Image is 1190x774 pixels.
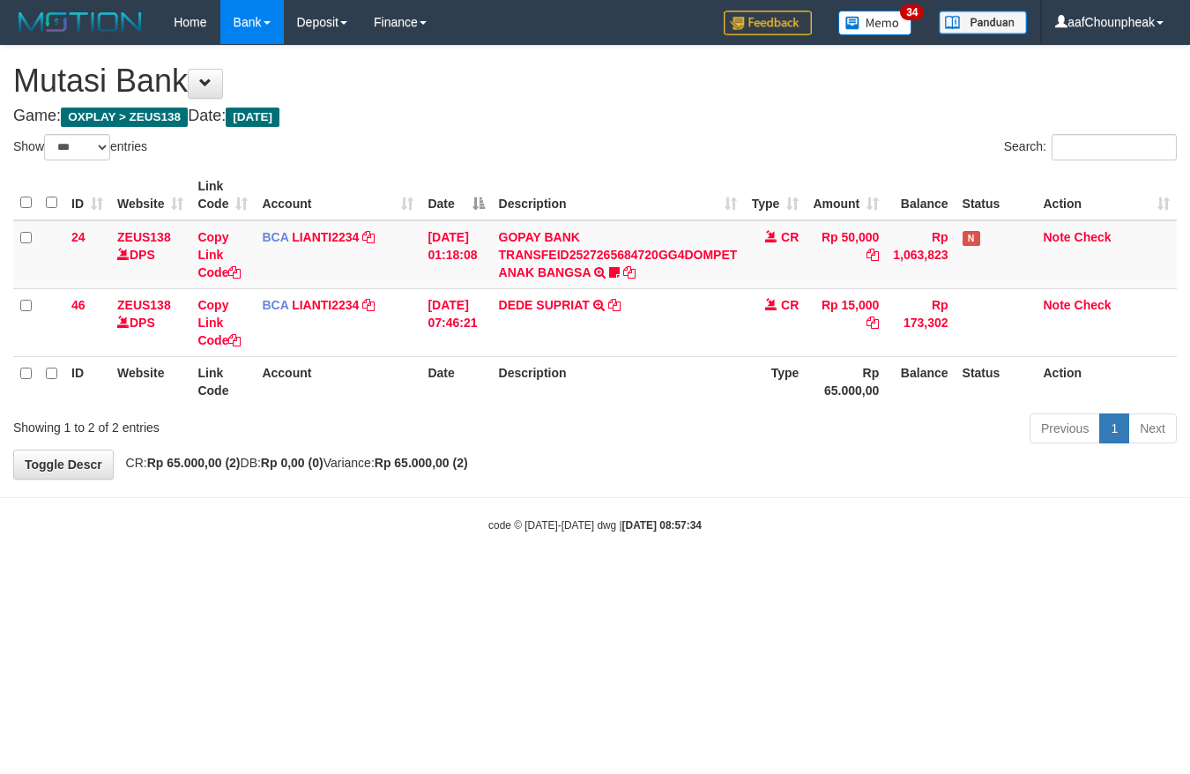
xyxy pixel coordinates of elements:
label: Search: [1004,134,1177,160]
span: [DATE] [226,108,279,127]
th: Status [956,356,1037,406]
span: OXPLAY > ZEUS138 [61,108,188,127]
select: Showentries [44,134,110,160]
a: ZEUS138 [117,298,171,312]
th: Type: activate to sort column ascending [744,170,806,220]
img: Feedback.jpg [724,11,812,35]
h4: Game: Date: [13,108,1177,125]
th: Status [956,170,1037,220]
th: Balance [886,356,955,406]
span: CR [781,230,799,244]
td: DPS [110,220,190,289]
th: Date: activate to sort column descending [420,170,491,220]
a: Copy Rp 50,000 to clipboard [866,248,879,262]
th: Link Code: activate to sort column ascending [190,170,255,220]
span: BCA [262,298,288,312]
h1: Mutasi Bank [13,63,1177,99]
th: ID [64,356,110,406]
img: panduan.png [939,11,1027,34]
strong: [DATE] 08:57:34 [622,519,702,532]
th: Account [255,356,420,406]
th: Account: activate to sort column ascending [255,170,420,220]
th: Description [492,356,745,406]
th: Type [744,356,806,406]
a: Copy LIANTI2234 to clipboard [362,230,375,244]
span: CR: DB: Variance: [117,456,468,470]
span: CR [781,298,799,312]
a: LIANTI2234 [292,230,359,244]
th: Description: activate to sort column ascending [492,170,745,220]
a: GOPAY BANK TRANSFEID2527265684720GG4DOMPET ANAK BANGSA [499,230,738,279]
a: Check [1075,298,1112,312]
td: Rp 173,302 [886,288,955,356]
th: Rp 65.000,00 [806,356,886,406]
td: Rp 15,000 [806,288,886,356]
th: Website [110,356,190,406]
div: Showing 1 to 2 of 2 entries [13,412,483,436]
input: Search: [1052,134,1177,160]
a: Copy Link Code [197,230,241,279]
td: DPS [110,288,190,356]
a: Toggle Descr [13,450,114,480]
a: Note [1044,230,1071,244]
a: 1 [1099,413,1129,443]
a: Next [1128,413,1177,443]
a: Copy Link Code [197,298,241,347]
a: Check [1075,230,1112,244]
th: ID: activate to sort column ascending [64,170,110,220]
strong: Rp 0,00 (0) [261,456,324,470]
a: DEDE SUPRIAT [499,298,590,312]
img: MOTION_logo.png [13,9,147,35]
strong: Rp 65.000,00 (2) [147,456,241,470]
strong: Rp 65.000,00 (2) [375,456,468,470]
a: Copy DEDE SUPRIAT to clipboard [608,298,621,312]
td: Rp 50,000 [806,220,886,289]
th: Action [1037,356,1178,406]
span: 34 [900,4,924,20]
span: 46 [71,298,86,312]
td: [DATE] 01:18:08 [420,220,491,289]
a: Copy LIANTI2234 to clipboard [362,298,375,312]
a: Copy Rp 15,000 to clipboard [866,316,879,330]
th: Amount: activate to sort column ascending [806,170,886,220]
span: 24 [71,230,86,244]
th: Date [420,356,491,406]
small: code © [DATE]-[DATE] dwg | [488,519,702,532]
td: Rp 1,063,823 [886,220,955,289]
td: [DATE] 07:46:21 [420,288,491,356]
th: Website: activate to sort column ascending [110,170,190,220]
th: Link Code [190,356,255,406]
label: Show entries [13,134,147,160]
th: Action: activate to sort column ascending [1037,170,1178,220]
a: Copy GOPAY BANK TRANSFEID2527265684720GG4DOMPET ANAK BANGSA to clipboard [623,265,636,279]
a: ZEUS138 [117,230,171,244]
th: Balance [886,170,955,220]
span: Has Note [963,231,980,246]
a: Note [1044,298,1071,312]
span: BCA [262,230,288,244]
a: LIANTI2234 [292,298,359,312]
a: Previous [1030,413,1100,443]
img: Button%20Memo.svg [838,11,912,35]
